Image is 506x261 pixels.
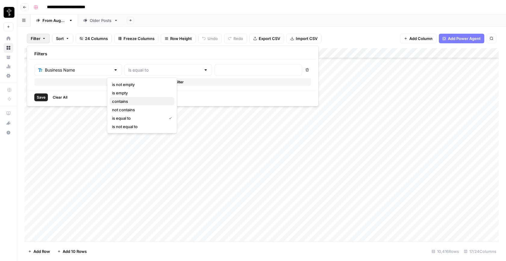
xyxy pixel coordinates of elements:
[4,7,14,18] img: LP Production Workloads Logo
[50,94,70,101] button: Clear All
[4,118,13,128] button: What's new?
[30,48,316,60] div: Filters
[4,71,13,81] a: Settings
[4,118,13,127] div: What's new?
[4,5,13,20] button: Workspace: LP Production Workloads
[27,46,319,106] div: Filter
[233,35,243,41] span: Redo
[31,35,40,41] span: Filter
[448,35,481,41] span: Add Power Agent
[54,247,90,256] button: Add 10 Rows
[112,115,164,121] span: is equal to
[112,98,170,104] span: contains
[85,35,108,41] span: 24 Columns
[296,35,317,41] span: Import CSV
[4,62,13,71] a: Usage
[63,248,87,254] span: Add 10 Rows
[198,34,222,43] button: Undo
[461,247,499,256] div: 17/24 Columns
[27,34,50,43] button: Filter
[123,35,155,41] span: Freeze Columns
[33,248,50,254] span: Add Row
[170,35,192,41] span: Row Height
[24,247,54,256] button: Add Row
[161,34,196,43] button: Row Height
[286,34,321,43] button: Import CSV
[4,128,13,137] button: Help + Support
[429,247,461,256] div: 10,416 Rows
[76,34,112,43] button: 24 Columns
[259,35,280,41] span: Export CSV
[409,35,433,41] span: Add Column
[52,34,73,43] button: Sort
[224,34,247,43] button: Redo
[167,79,184,85] span: Add Filter
[128,67,201,73] input: is equal to
[4,109,13,118] a: AirOps Academy
[37,95,45,100] span: Save
[53,95,67,100] span: Clear All
[90,17,111,23] div: Older Posts
[439,34,484,43] button: Add Power Agent
[249,34,284,43] button: Export CSV
[34,94,48,101] button: Save
[112,107,170,113] span: not contains
[112,81,170,88] span: is not empty
[400,34,436,43] button: Add Column
[31,14,78,26] a: From [DATE]
[112,124,170,130] span: is not equal to
[112,90,170,96] span: is empty
[208,35,218,41] span: Undo
[114,34,158,43] button: Freeze Columns
[4,34,13,43] a: Home
[56,35,64,41] span: Sort
[4,43,13,53] a: Browse
[34,78,311,86] button: Add Filter
[78,14,123,26] a: Older Posts
[4,52,13,62] a: Your Data
[45,67,111,73] input: Business Name
[42,17,66,23] div: From [DATE]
